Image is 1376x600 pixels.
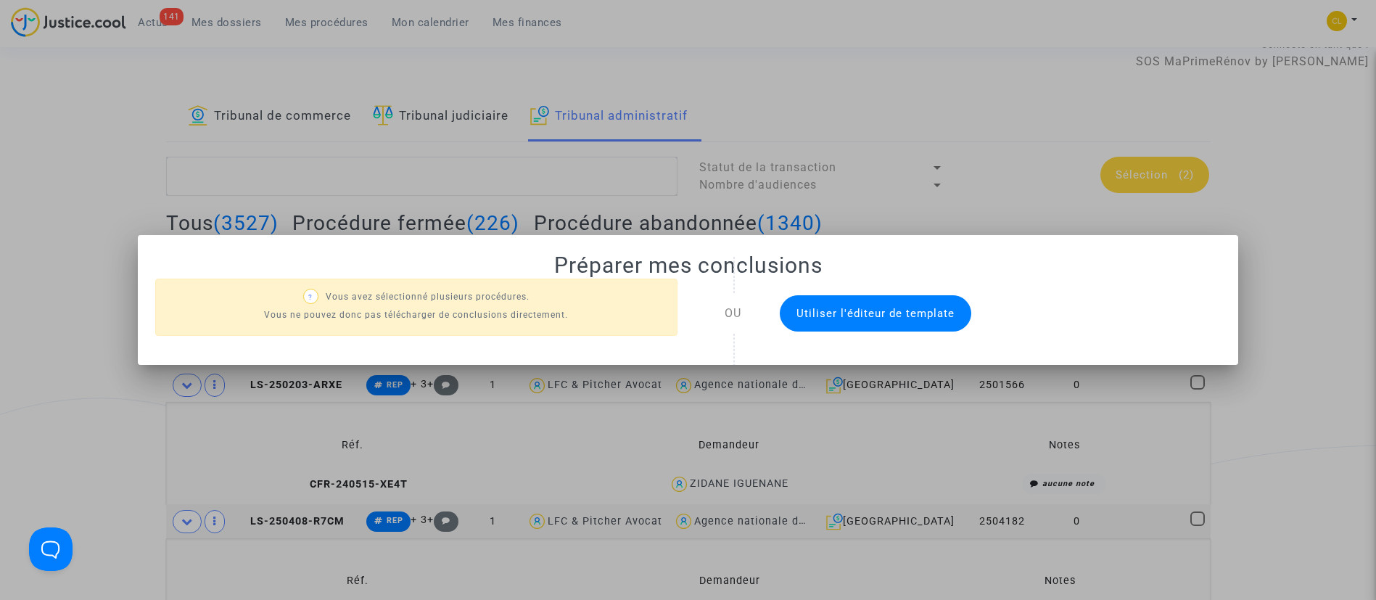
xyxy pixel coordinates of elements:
[308,293,313,301] span: ?
[170,288,662,324] p: Vous avez sélectionné plusieurs procédures. Vous ne pouvez donc pas télécharger de conclusions di...
[699,305,768,322] div: OU
[780,295,971,332] button: Utiliser l'éditeur de template
[155,252,1221,279] h1: Préparer mes conclusions
[29,527,73,571] iframe: Help Scout Beacon - Open
[796,307,955,320] span: Utiliser l'éditeur de template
